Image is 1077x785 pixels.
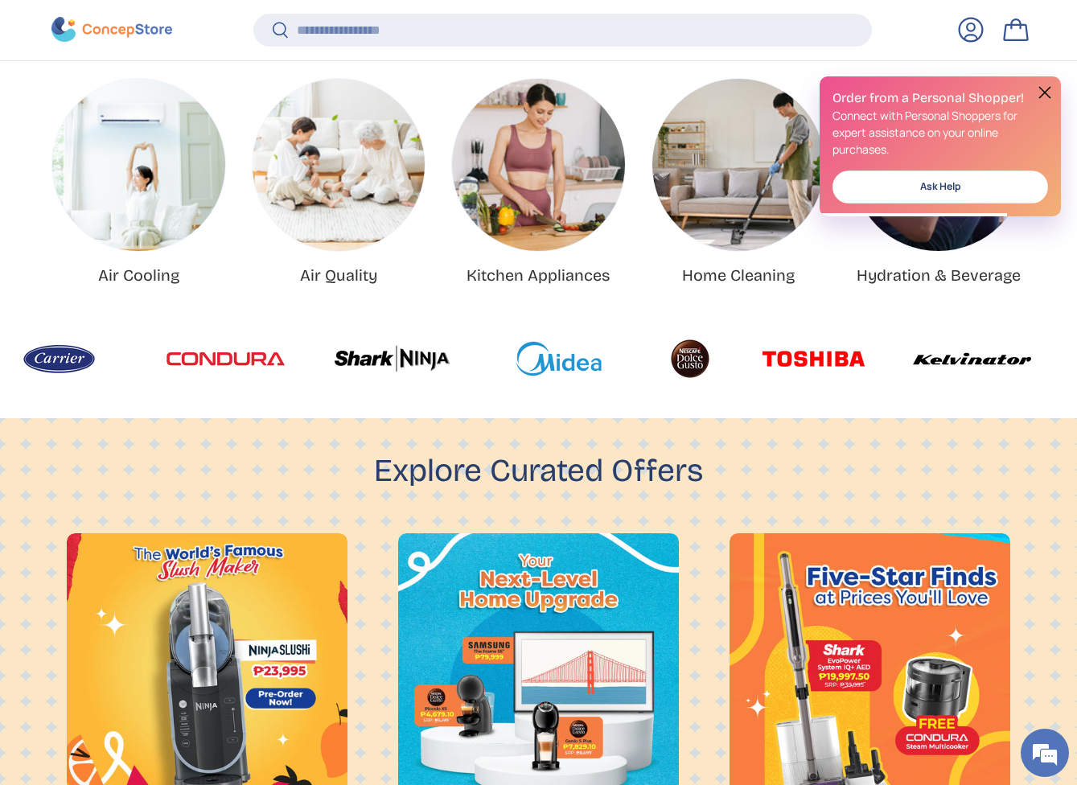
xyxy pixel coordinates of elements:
[253,79,425,252] img: Air Quality
[652,79,825,252] a: Home Cleaning
[52,79,225,252] a: Air Cooling
[51,18,172,43] img: ConcepStore
[452,79,625,252] a: Kitchen Appliances
[832,89,1048,107] h2: Order from a Personal Shopper!
[682,266,795,285] a: Home Cleaning
[857,266,1021,285] a: Hydration & Beverage
[374,450,703,491] h2: Explore Curated Offers
[98,266,179,285] a: Air Cooling
[52,79,225,252] img: Air Cooling | ConcepStore
[300,266,377,285] a: Air Quality
[832,171,1048,203] a: Ask Help
[832,107,1048,158] p: Connect with Personal Shoppers for expert assistance on your online purchases.
[467,266,610,285] a: Kitchen Appliances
